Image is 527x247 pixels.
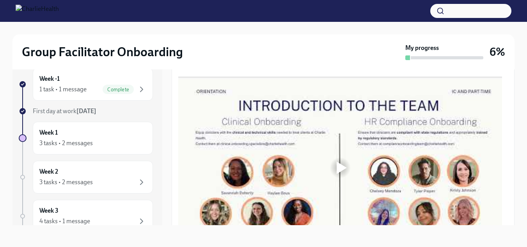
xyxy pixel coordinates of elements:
span: First day at work [33,107,96,115]
a: Week 34 tasks • 1 message [19,200,153,233]
h2: Group Facilitator Onboarding [22,44,183,60]
h6: Week 1 [39,128,58,137]
div: 3 tasks • 2 messages [39,139,93,147]
h6: Week -1 [39,75,60,83]
a: First day at work[DATE] [19,107,153,116]
a: Week 23 tasks • 2 messages [19,161,153,194]
h3: 6% [490,45,505,59]
h6: Week 2 [39,167,58,176]
h6: Week 3 [39,206,59,215]
strong: [DATE] [76,107,96,115]
div: 4 tasks • 1 message [39,217,90,226]
strong: My progress [405,44,439,52]
img: CharlieHealth [16,5,59,17]
a: Week 13 tasks • 2 messages [19,122,153,155]
a: Week -11 task • 1 messageComplete [19,68,153,101]
span: Complete [103,87,134,92]
div: 1 task • 1 message [39,85,87,94]
div: 3 tasks • 2 messages [39,178,93,187]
